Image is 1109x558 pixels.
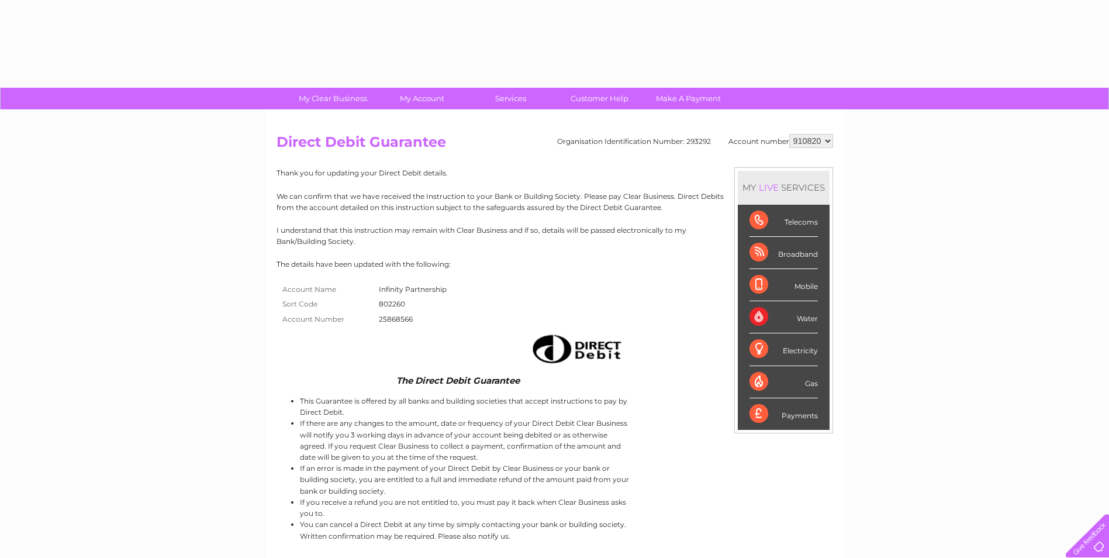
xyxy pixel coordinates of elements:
th: Account Name [277,282,376,297]
p: I understand that this instruction may remain with Clear Business and if so, details will be pass... [277,225,833,247]
li: If an error is made in the payment of your Direct Debit by Clear Business or your bank or buildin... [300,463,631,497]
div: LIVE [756,182,781,193]
li: This Guarantee is offered by all banks and building societies that accept instructions to pay by ... [300,395,631,418]
li: If you receive a refund you are not entitled to, you must pay it back when Clear Business asks yo... [300,497,631,519]
div: MY SERVICES [738,171,830,204]
a: Make A Payment [640,88,737,109]
div: Organisation Identification Number: 293292 Account number [557,134,833,148]
a: Services [462,88,559,109]
li: You can cancel a Direct Debit at any time by simply contacting your bank or building society. Wri... [300,519,631,541]
div: Telecoms [749,205,818,237]
td: 25868566 [376,312,450,327]
a: My Account [374,88,470,109]
div: Payments [749,398,818,430]
div: Water [749,301,818,333]
div: Mobile [749,269,818,301]
td: 802260 [376,297,450,312]
th: Account Number [277,312,376,327]
li: If there are any changes to the amount, date or frequency of your Direct Debit Clear Business wil... [300,418,631,463]
th: Sort Code [277,297,376,312]
p: We can confirm that we have received the Instruction to your Bank or Building Society. Please pay... [277,191,833,213]
a: My Clear Business [285,88,381,109]
td: Infinity Partnership [376,282,450,297]
h2: Direct Debit Guarantee [277,134,833,156]
div: Gas [749,366,818,398]
img: Direct Debit image [522,330,628,368]
td: The Direct Debit Guarantee [277,373,631,388]
div: Electricity [749,333,818,366]
a: Customer Help [551,88,648,109]
div: Broadband [749,237,818,269]
p: Thank you for updating your Direct Debit details. [277,167,833,178]
p: The details have been updated with the following: [277,259,833,270]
